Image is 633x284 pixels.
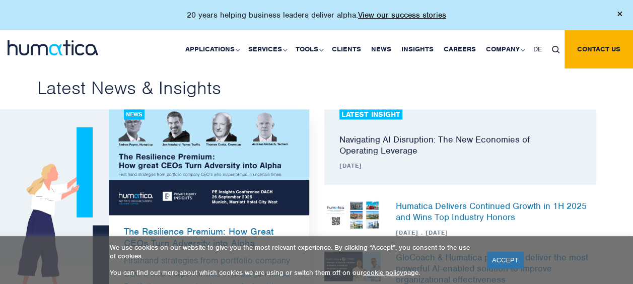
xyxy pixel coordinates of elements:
[358,10,446,20] a: View our success stories
[552,46,559,53] img: search_icon
[124,109,145,119] div: News
[324,200,381,230] img: News
[366,30,396,68] a: News
[396,200,587,222] a: Humatica Delivers Continued Growth in 1H 2025 and Wins Top Industry Honors
[327,30,366,68] a: Clients
[396,30,439,68] a: Insights
[243,30,291,68] a: Services
[565,30,633,68] a: Contact us
[109,215,309,248] a: The Resilience Premium: How Great CEOs Turn Adversity into Alpha
[291,30,327,68] a: Tools
[339,134,530,156] a: Navigating AI Disruption: The New Economies of Operating Leverage
[187,10,446,20] p: 20 years helping business leaders deliver alpha.
[363,268,403,277] a: cookie policy
[37,77,596,100] h2: Latest News & Insights
[339,109,402,119] div: LATEST INSIGHT
[487,252,524,268] a: ACCEPT
[109,109,309,215] img: blog1
[481,30,528,68] a: Company
[339,162,566,170] span: [DATE]
[533,45,542,53] span: DE
[8,40,98,55] img: logo
[180,30,243,68] a: Applications
[439,30,481,68] a: Careers
[528,30,547,68] a: DE
[110,268,474,277] p: You can find out more about which cookies we are using or switch them off on our page.
[396,228,596,236] span: [DATE] . [DATE]
[110,243,474,260] p: We use cookies on our website to give you the most relevant experience. By clicking “Accept”, you...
